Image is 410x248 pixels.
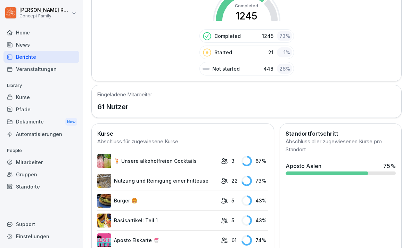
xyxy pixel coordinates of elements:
p: 5 [231,217,234,224]
p: 61 Nutzer [97,102,152,112]
a: Kurse [3,91,79,103]
div: 73 % [277,31,292,41]
a: Gruppen [3,168,79,181]
h5: Eingeladene Mitarbeiter [97,91,152,98]
a: Nutzung und Reinigung einer Fritteuse [97,174,218,188]
div: Support [3,218,79,230]
p: 5 [231,197,234,204]
p: People [3,145,79,156]
p: [PERSON_NAME] Runge [19,7,70,13]
div: Abschluss aller zugewiesenen Kurse pro Standort [286,138,396,153]
p: 3 [231,157,235,165]
div: New [65,118,77,126]
a: Aposto Eiskarte 🍧 [97,233,218,247]
p: 22 [231,177,238,184]
a: Home [3,26,79,39]
div: 43 % [241,195,268,206]
a: Einstellungen [3,230,79,242]
a: Veranstaltungen [3,63,79,75]
p: Started [214,49,232,56]
p: Not started [212,65,240,72]
div: Abschluss für zugewiesene Kurse [97,138,268,146]
a: DokumenteNew [3,115,79,128]
a: Aposto Aalen75% [283,159,399,178]
a: News [3,39,79,51]
p: Library [3,80,79,91]
p: Completed [214,32,241,40]
a: Basisartikel: Teil 1 [97,214,218,227]
p: Concept Family [19,14,70,18]
a: Automatisierungen [3,128,79,140]
a: Mitarbeiter [3,156,79,168]
div: 75 % [383,162,396,170]
div: 43 % [241,215,268,226]
p: 21 [268,49,273,56]
div: 67 % [241,156,268,166]
p: 1245 [262,32,273,40]
a: Pfade [3,103,79,115]
img: b2msvuojt3s6egexuweix326.png [97,174,111,188]
p: 448 [263,65,273,72]
a: Berichte [3,51,79,63]
div: Dokumente [3,115,79,128]
div: 26 % [277,64,292,74]
img: vl10squk9nhs2w7y6yyq5aqw.png [97,214,111,227]
img: jodldgla1n88m1zx1ylvr2oo.png [97,233,111,247]
a: Standorte [3,181,79,193]
div: Aposto Aalen [286,162,321,170]
a: Burger 🍔 [97,194,218,208]
h2: Kurse [97,129,268,138]
div: 1 % [277,47,292,57]
div: 73 % [241,176,268,186]
p: 61 [231,237,237,244]
img: rgcfxbbznutd525hy05jmr69.png [97,154,111,168]
div: 74 % [241,235,268,246]
h2: Standortfortschritt [286,129,396,138]
img: red19g810ydl5jr0eifk1s3y.png [97,194,111,208]
a: 🍹 Unsere alkoholfreien Cocktails [97,154,218,168]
